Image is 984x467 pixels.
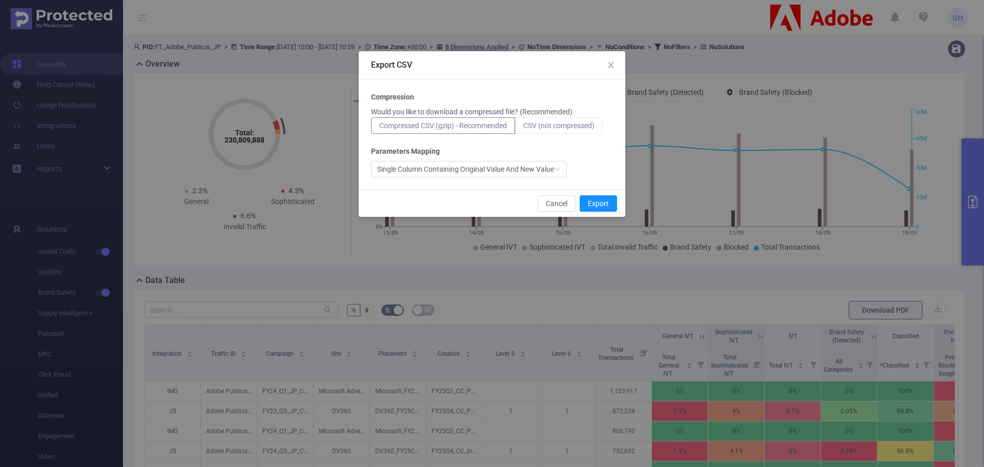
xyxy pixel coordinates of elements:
[371,146,440,157] b: Parameters Mapping
[555,166,561,173] i: icon: down
[523,121,594,130] span: CSV (not compressed)
[371,59,613,71] div: Export CSV
[597,51,625,80] button: Close
[379,121,507,130] span: Compressed CSV (gzip) - Recommended
[538,195,576,212] button: Cancel
[580,195,617,212] button: Export
[371,92,414,103] b: Compression
[371,107,572,117] p: Would you like to download a compressed file? (Recommended)
[377,161,554,177] div: Single Column Containing Original Value And New Value
[607,61,615,69] i: icon: close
